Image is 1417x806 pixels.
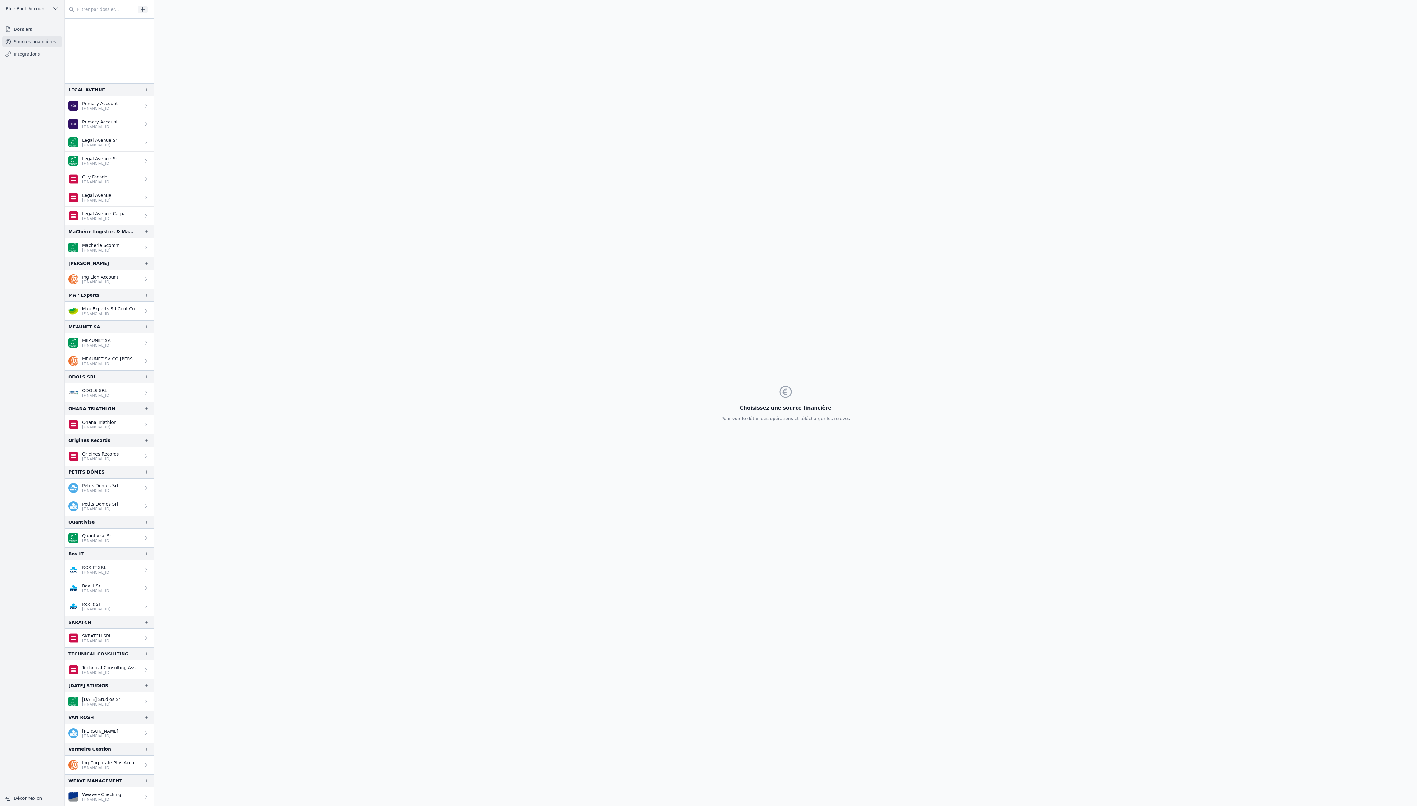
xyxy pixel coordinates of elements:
p: Technical Consulting Assoc [82,665,140,671]
img: kbc.png [68,728,78,738]
div: PETITS DÔMES [68,468,105,476]
a: Macherie Scomm [FINANCIAL_ID] [65,238,154,257]
a: Intégrations [2,49,62,60]
p: [FINANCIAL_ID] [82,797,121,802]
p: MEAUNET SA CO [PERSON_NAME] [82,356,140,362]
div: TECHNICAL CONSULTING ASSOCIATES [68,650,134,658]
p: [FINANCIAL_ID] [82,456,119,461]
img: CBC_CREGBEBB.png [68,583,78,593]
a: Primary Account [FINANCIAL_ID] [65,115,154,133]
div: LEGAL AVENUE [68,86,105,94]
p: ROX IT SRL [82,564,111,571]
img: belfius.png [68,419,78,429]
a: Technical Consulting Assoc [FINANCIAL_ID] [65,660,154,679]
p: Ohana Triathlon [82,419,117,425]
a: City Facade [FINANCIAL_ID] [65,170,154,188]
p: [FINANCIAL_ID] [82,198,111,203]
p: Legal Avenue Srl [82,137,118,143]
div: Quantivise [68,518,95,526]
a: ODOLS SRL [FINANCIAL_ID] [65,383,154,402]
p: Weave - Checking [82,791,121,798]
p: Legal Avenue [82,192,111,198]
div: Vermeire Gestion [68,745,111,753]
p: [FINANCIAL_ID] [82,765,140,770]
p: Primary Account [82,119,118,125]
p: [FINANCIAL_ID] [82,124,118,129]
div: OHANA TRIATHLON [68,405,115,412]
p: [FINANCIAL_ID] [82,507,118,512]
a: Rox It Srl [FINANCIAL_ID] [65,597,154,616]
p: [FINANCIAL_ID] [82,343,111,348]
p: [FINANCIAL_ID] [82,607,111,612]
a: Map Experts Srl Cont Curent [FINANCIAL_ID] [65,302,154,320]
a: MEAUNET SA CO [PERSON_NAME] [FINANCIAL_ID] [65,352,154,370]
a: Ing Lion Account [FINANCIAL_ID] [65,270,154,289]
p: Ing Lion Account [82,274,118,280]
a: MEAUNET SA [FINANCIAL_ID] [65,333,154,352]
p: [FINANCIAL_ID] [82,393,111,398]
img: kbc.png [68,483,78,493]
img: BNP_BE_BUSINESS_GEBABEBB.png [68,156,78,166]
a: Ing Corporate Plus Account [FINANCIAL_ID] [65,756,154,774]
img: kbc.png [68,501,78,511]
p: [FINANCIAL_ID] [82,588,111,593]
div: ODOLS SRL [68,373,96,381]
p: Legal Avenue Srl [82,155,118,162]
img: belfius.png [68,665,78,675]
a: Legal Avenue Srl [FINANCIAL_ID] [65,152,154,170]
img: VAN_BREDA_JVBABE22XXX.png [68,792,78,802]
div: MaChérie Logistics & Management Services [68,228,134,235]
img: BNP_BE_BUSINESS_GEBABEBB.png [68,137,78,147]
div: MAP Experts [68,291,100,299]
img: FINTRO_BE_BUSINESS_GEBABEBB.png [68,388,78,398]
div: SKRATCH [68,618,91,626]
a: Quantivise Srl [FINANCIAL_ID] [65,529,154,547]
p: [FINANCIAL_ID] [82,488,118,493]
a: ROX IT SRL [FINANCIAL_ID] [65,560,154,579]
p: [FINANCIAL_ID] [82,280,118,285]
p: Ing Corporate Plus Account [82,760,140,766]
img: AION_BMPBBEBBXXX.png [68,119,78,129]
a: Dossiers [2,24,62,35]
p: [FINANCIAL_ID] [82,538,113,543]
div: VAN ROSH [68,714,94,721]
div: [PERSON_NAME] [68,260,109,267]
p: Map Experts Srl Cont Curent [82,306,140,312]
a: [PERSON_NAME] [FINANCIAL_ID] [65,724,154,743]
p: [FINANCIAL_ID] [82,702,122,707]
a: Ohana Triathlon [FINANCIAL_ID] [65,415,154,434]
p: Primary Account [82,100,118,107]
h3: Choisissez une source financière [721,404,850,412]
img: CBC_CREGBEBB.png [68,601,78,611]
img: ing.png [68,356,78,366]
p: Macherie Scomm [82,242,120,248]
img: ing.png [68,274,78,284]
p: [FINANCIAL_ID] [82,106,118,111]
p: ODOLS SRL [82,387,111,394]
img: belfius.png [68,633,78,643]
p: [FINANCIAL_ID] [82,734,118,739]
p: SKRATCH SRL [82,633,112,639]
p: Rox It Srl [82,601,111,607]
img: crelan.png [68,306,78,316]
div: MEAUNET SA [68,323,100,331]
p: [PERSON_NAME] [82,728,118,734]
a: Legal Avenue [FINANCIAL_ID] [65,188,154,207]
img: BNP_BE_BUSINESS_GEBABEBB.png [68,338,78,348]
img: BNP_BE_BUSINESS_GEBABEBB.png [68,533,78,543]
img: belfius.png [68,192,78,202]
img: BNP_BE_BUSINESS_GEBABEBB.png [68,697,78,706]
p: Rox It Srl [82,583,111,589]
p: Legal Avenue Carpa [82,211,126,217]
a: Weave - Checking [FINANCIAL_ID] [65,787,154,806]
input: Filtrer par dossier... [65,4,136,15]
a: Petits Domes Srl [FINANCIAL_ID] [65,497,154,516]
a: Rox It Srl [FINANCIAL_ID] [65,579,154,597]
p: Pour voir le détail des opérations et télécharger les relevés [721,415,850,422]
img: belfius.png [68,451,78,461]
p: MEAUNET SA [82,337,111,344]
p: [FINANCIAL_ID] [82,161,118,166]
p: [FINANCIAL_ID] [82,216,126,221]
p: [FINANCIAL_ID] [82,670,140,675]
a: Sources financières [2,36,62,47]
